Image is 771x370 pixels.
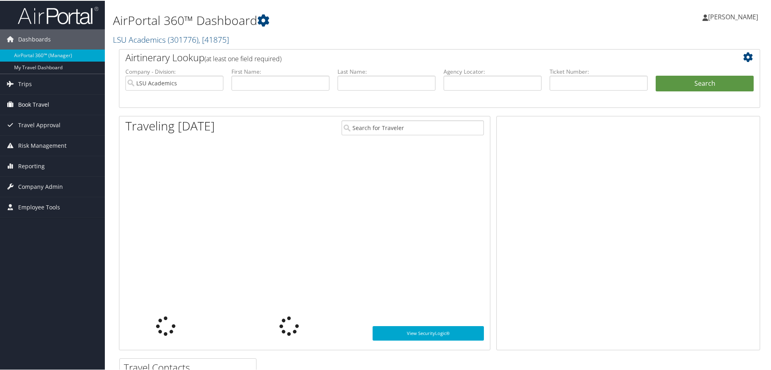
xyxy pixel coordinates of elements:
input: Search for Traveler [342,120,484,134]
span: Trips [18,73,32,93]
span: Risk Management [18,135,67,155]
label: Last Name: [338,67,436,75]
label: Company - Division: [125,67,223,75]
label: Agency Locator: [444,67,542,75]
img: airportal-logo.png [18,5,98,24]
a: View SecurityLogic® [373,325,484,340]
span: Dashboards [18,29,51,49]
span: Employee Tools [18,196,60,217]
span: Company Admin [18,176,63,196]
h1: Traveling [DATE] [125,117,215,134]
h2: Airtinerary Lookup [125,50,700,64]
span: Book Travel [18,94,49,114]
a: [PERSON_NAME] [702,4,766,28]
span: , [ 41875 ] [198,33,229,44]
span: Travel Approval [18,114,60,134]
label: First Name: [231,67,329,75]
span: ( 301776 ) [168,33,198,44]
button: Search [656,75,754,91]
label: Ticket Number: [550,67,648,75]
a: LSU Academics [113,33,229,44]
span: (at least one field required) [204,54,281,62]
span: Reporting [18,155,45,176]
h1: AirPortal 360™ Dashboard [113,11,548,28]
span: [PERSON_NAME] [708,12,758,21]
